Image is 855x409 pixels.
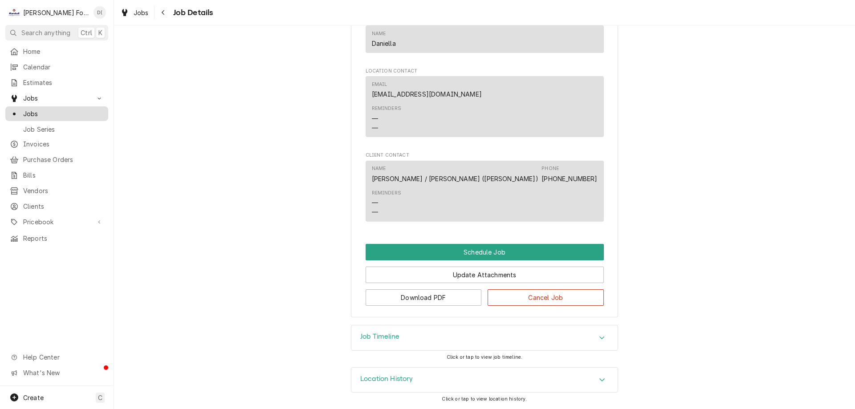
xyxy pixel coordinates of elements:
[372,114,378,123] div: —
[23,125,104,134] span: Job Series
[5,183,108,198] a: Vendors
[541,175,597,182] a: [PHONE_NUMBER]
[366,267,604,283] button: Update Attachments
[372,165,538,183] div: Name
[5,44,108,59] a: Home
[372,198,378,207] div: —
[5,137,108,151] a: Invoices
[351,368,618,393] div: Accordion Header
[23,109,104,118] span: Jobs
[23,78,104,87] span: Estimates
[5,215,108,229] a: Go to Pricebook
[5,60,108,74] a: Calendar
[5,25,108,40] button: Search anythingCtrlK
[488,289,604,306] button: Cancel Job
[366,244,604,260] div: Button Group Row
[94,6,106,19] div: Derek Testa (81)'s Avatar
[5,152,108,167] a: Purchase Orders
[366,260,604,283] div: Button Group Row
[372,190,401,197] div: Reminders
[366,244,604,306] div: Button Group
[442,396,527,402] span: Click or tap to view location history.
[134,8,149,17] span: Jobs
[372,90,482,98] a: [EMAIL_ADDRESS][DOMAIN_NAME]
[372,190,401,217] div: Reminders
[23,155,104,164] span: Purchase Orders
[366,152,604,159] span: Client Contact
[156,5,171,20] button: Navigate back
[23,234,104,243] span: Reports
[372,81,387,88] div: Email
[541,165,559,172] div: Phone
[366,76,604,137] div: Contact
[5,91,108,105] a: Go to Jobs
[23,368,103,377] span: What's New
[23,8,89,17] div: [PERSON_NAME] Food Equipment Service
[5,168,108,182] a: Bills
[372,174,538,183] div: [PERSON_NAME] / [PERSON_NAME] ([PERSON_NAME])
[8,6,20,19] div: M
[372,105,401,112] div: Reminders
[117,5,152,20] a: Jobs
[23,47,104,56] span: Home
[351,368,618,393] button: Accordion Details Expand Trigger
[366,244,604,260] button: Schedule Job
[372,207,378,217] div: —
[5,122,108,137] a: Job Series
[366,283,604,306] div: Button Group Row
[447,354,522,360] span: Click or tap to view job timeline.
[351,325,618,351] div: Job Timeline
[366,152,604,225] div: Client Contact
[5,106,108,121] a: Jobs
[360,375,413,383] h3: Location History
[98,393,102,402] span: C
[98,28,102,37] span: K
[351,325,618,350] div: Accordion Header
[372,39,396,48] div: Daniella
[366,25,604,57] div: Job Contact List
[366,17,604,57] div: Job Contact
[351,367,618,393] div: Location History
[372,30,386,37] div: Name
[23,217,90,227] span: Pricebook
[23,93,90,103] span: Jobs
[5,75,108,90] a: Estimates
[360,332,399,341] h3: Job Timeline
[5,199,108,214] a: Clients
[8,6,20,19] div: Marshall Food Equipment Service's Avatar
[5,231,108,246] a: Reports
[366,76,604,141] div: Location Contact List
[23,352,103,362] span: Help Center
[23,202,104,211] span: Clients
[372,165,386,172] div: Name
[366,289,482,306] button: Download PDF
[372,105,401,132] div: Reminders
[351,325,618,350] button: Accordion Details Expand Trigger
[5,350,108,364] a: Go to Help Center
[81,28,92,37] span: Ctrl
[5,365,108,380] a: Go to What's New
[23,170,104,180] span: Bills
[366,161,604,222] div: Contact
[23,139,104,149] span: Invoices
[23,186,104,195] span: Vendors
[171,7,213,19] span: Job Details
[372,123,378,133] div: —
[366,68,604,141] div: Location Contact
[366,161,604,226] div: Client Contact List
[372,81,482,99] div: Email
[372,30,396,48] div: Name
[366,68,604,75] span: Location Contact
[366,25,604,53] div: Contact
[23,62,104,72] span: Calendar
[23,394,44,401] span: Create
[21,28,70,37] span: Search anything
[94,6,106,19] div: D(
[541,165,597,183] div: Phone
